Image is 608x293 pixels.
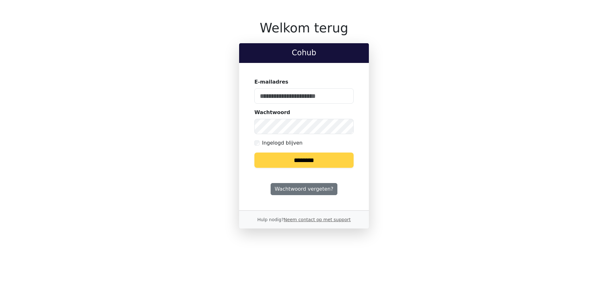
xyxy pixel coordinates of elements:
label: E-mailadres [254,78,288,86]
label: Wachtwoord [254,109,290,116]
a: Wachtwoord vergeten? [271,183,337,195]
label: Ingelogd blijven [262,139,302,147]
h1: Welkom terug [239,20,369,36]
h2: Cohub [244,48,364,58]
a: Neem contact op met support [284,217,350,222]
small: Hulp nodig? [257,217,351,222]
